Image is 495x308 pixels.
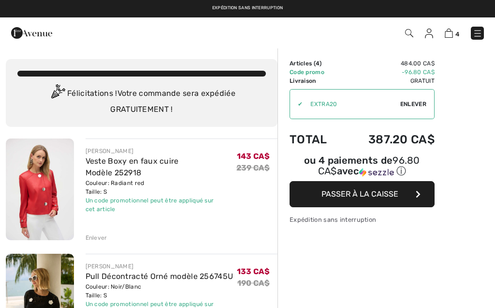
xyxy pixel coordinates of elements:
img: Menu [473,29,482,38]
div: [PERSON_NAME] [86,262,237,271]
td: -96.80 CA$ [342,68,435,77]
img: Veste Boxy en faux cuire Modèle 252918 [6,139,74,240]
div: ou 4 paiements de96.80 CA$avecSezzle Cliquez pour en savoir plus sur Sezzle [290,156,435,181]
div: Enlever [86,233,107,242]
td: Total [290,123,342,156]
img: Congratulation2.svg [48,84,67,104]
span: 143 CA$ [237,152,270,161]
input: Code promo [303,90,400,119]
img: Mes infos [425,29,433,38]
img: Sezzle [359,168,394,177]
span: 4 [455,31,459,38]
div: Couleur: Radiant red Taille: S [86,179,236,196]
div: Expédition sans interruption [290,215,435,224]
button: Passer à la caisse [290,181,435,207]
span: 133 CA$ [237,267,270,276]
div: ou 4 paiements de avec [290,156,435,178]
span: Passer à la caisse [321,189,398,199]
td: Articles ( ) [290,59,342,68]
img: 1ère Avenue [11,23,52,43]
div: Félicitations ! Votre commande sera expédiée GRATUITEMENT ! [17,84,266,115]
a: Veste Boxy en faux cuire Modèle 252918 [86,156,179,177]
span: 4 [316,60,320,67]
a: 1ère Avenue [11,28,52,37]
span: 96.80 CA$ [318,154,420,177]
td: Gratuit [342,77,435,85]
td: Livraison [290,77,342,85]
img: Panier d'achat [445,29,453,38]
div: [PERSON_NAME] [86,147,236,155]
td: 484.00 CA$ [342,59,435,68]
s: 190 CA$ [237,278,270,288]
td: 387.20 CA$ [342,123,435,156]
img: Recherche [405,29,413,37]
div: Couleur: Noir/Blanc Taille: S [86,282,237,300]
a: Pull Décontracté Orné modèle 256745U [86,272,233,281]
s: 239 CA$ [236,163,270,172]
a: 4 [445,27,459,39]
div: Un code promotionnel peut être appliqué sur cet article [86,196,236,214]
td: Code promo [290,68,342,77]
div: ✔ [290,100,303,108]
span: Enlever [400,100,426,108]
